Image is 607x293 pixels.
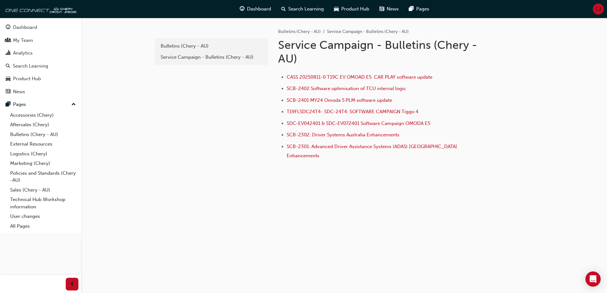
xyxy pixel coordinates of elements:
span: car-icon [6,76,10,82]
span: pages-icon [6,102,10,107]
a: User changes [8,212,78,221]
span: up-icon [71,101,76,109]
a: Logistics (Chery) [8,149,78,159]
h1: Service Campaign - Bulletins (Chery - AU) [278,38,486,66]
span: search-icon [6,63,10,69]
button: Pages [3,99,78,110]
a: Service Campaign - Bulletins (Chery - AU) [157,52,265,63]
span: guage-icon [240,5,244,13]
a: Bulletins (Chery - AU) [278,29,321,34]
span: news-icon [379,5,384,13]
a: CASS 20250811-0 T19C EV OMOAD E5 CAR PLAY software update [287,74,432,80]
span: car-icon [334,5,339,13]
span: search-icon [281,5,286,13]
a: car-iconProduct Hub [329,3,374,16]
a: pages-iconPages [404,3,434,16]
span: Search Learning [288,5,324,13]
a: News [3,86,78,98]
a: search-iconSearch Learning [276,3,329,16]
div: Service Campaign - Bulletins (Chery - AU) [161,54,262,61]
li: Service Campaign - Bulletins (Chery - AU) [327,28,409,36]
span: Pages [416,5,429,13]
span: people-icon [6,38,10,43]
a: My Team [3,35,78,46]
span: Product Hub [341,5,369,13]
div: News [13,88,25,95]
a: SCB-2401 MY24 Omoda 5 PLM software update [287,97,392,103]
a: SCB-2301: Advanced Driver Assistance Systems (ADAS) [GEOGRAPHIC_DATA] Enhancements [287,144,458,159]
span: pages-icon [409,5,414,13]
a: Bulletins (Chery - AU) [157,41,265,52]
span: chart-icon [6,50,10,56]
a: SCB-2402 Software optimisation of TCU internal logic [287,86,406,91]
a: Dashboard [3,22,78,33]
div: Product Hub [13,75,41,82]
div: Analytics [13,49,33,57]
a: Sales (Chery - AU) [8,185,78,195]
button: CJ [593,3,604,15]
a: Technical Hub Workshop information [8,195,78,212]
a: news-iconNews [374,3,404,16]
a: T19FLSDC24T4- SDC-24T4: SOFTWARE CAMPAIGN Tiggo 4 [287,109,418,114]
a: guage-iconDashboard [235,3,276,16]
img: oneconnect [3,3,76,15]
div: My Team [13,37,33,44]
div: Dashboard [13,24,37,31]
span: Dashboard [247,5,271,13]
div: Search Learning [13,62,48,70]
button: DashboardMy TeamAnalyticsSearch LearningProduct HubNews [3,20,78,99]
span: prev-icon [70,280,75,288]
span: CJ [595,5,601,13]
a: All Pages [8,221,78,231]
a: Aftersales (Chery) [8,120,78,130]
span: guage-icon [6,25,10,30]
a: Bulletins (Chery - AU) [8,130,78,140]
a: Marketing (Chery) [8,159,78,168]
a: SDC-EV042401 & SDC-EV072401 Software Campaign OMODA E5 [287,120,430,126]
div: Open Intercom Messenger [585,271,601,287]
a: Search Learning [3,60,78,72]
span: News [387,5,399,13]
a: External Resources [8,139,78,149]
a: SCB-2302: Driver Systems Australia Enhancements [287,132,399,138]
span: news-icon [6,89,10,95]
div: Bulletins (Chery - AU) [161,42,262,50]
div: Pages [13,101,26,108]
a: Product Hub [3,73,78,85]
a: Accessories (Chery) [8,110,78,120]
a: Analytics [3,47,78,59]
a: Policies and Standards (Chery -AU) [8,168,78,185]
